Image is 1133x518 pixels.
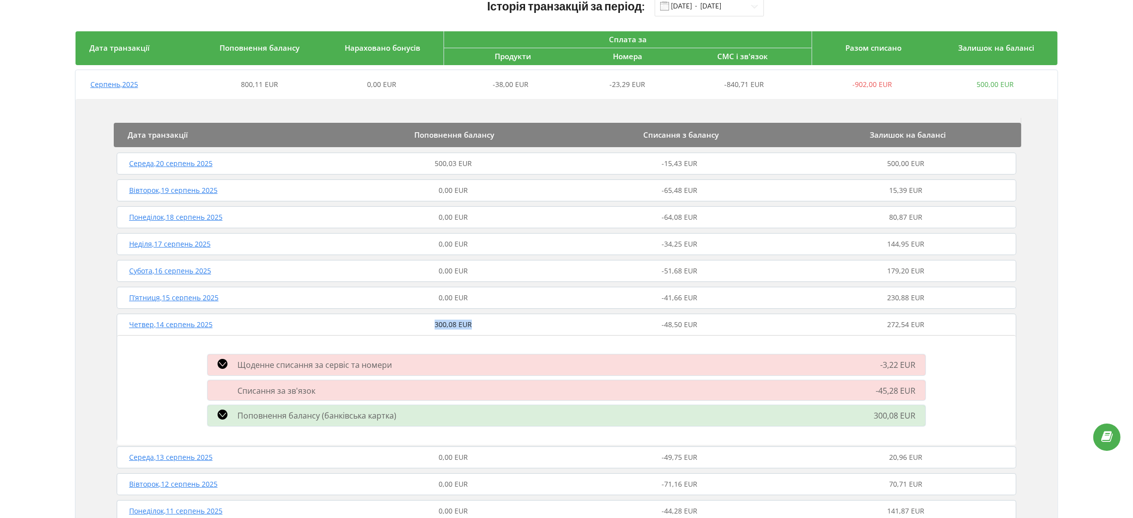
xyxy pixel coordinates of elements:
[870,130,946,140] span: Залишок на балансі
[439,452,468,462] span: 0,00 EUR
[237,410,396,421] span: Поповнення балансу (банківська картка)
[724,80,764,89] span: -840,71 EUR
[958,43,1034,53] span: Залишок на балансі
[887,159,924,168] span: 500,00 EUR
[129,212,223,222] span: Понеділок , 18 серпень 2025
[129,185,218,195] span: Вівторок , 19 серпень 2025
[662,159,697,168] span: -15,43 EUR
[874,410,915,421] span: 300,08 EUR
[887,293,924,302] span: 230,88 EUR
[662,293,697,302] span: -41,66 EUR
[237,359,392,370] span: Щоденне списання за сервіс та номери
[662,320,697,329] span: -48,50 EUR
[129,266,211,275] span: Субота , 16 серпень 2025
[367,80,396,89] span: 0,00 EUR
[977,80,1014,89] span: 500,00 EUR
[129,293,219,302] span: П’ятниця , 15 серпень 2025
[845,43,902,53] span: Разом списано
[439,239,468,249] span: 0,00 EUR
[887,266,924,275] span: 179,20 EUR
[852,80,892,89] span: -902,00 EUR
[662,479,697,489] span: -71,16 EUR
[887,506,924,516] span: 141,87 EUR
[237,385,315,396] span: Списання за зв'язок
[89,43,150,53] span: Дата транзакції
[129,479,218,489] span: Вівторок , 12 серпень 2025
[128,130,188,140] span: Дата транзакції
[876,385,915,396] span: -45,28 EUR
[493,80,529,89] span: -38,00 EUR
[495,51,531,61] span: Продукти
[345,43,420,53] span: Нараховано бонусів
[439,212,468,222] span: 0,00 EUR
[609,34,647,44] span: Сплата за
[889,452,922,462] span: 20,96 EUR
[439,266,468,275] span: 0,00 EUR
[889,479,922,489] span: 70,71 EUR
[889,212,922,222] span: 80,87 EUR
[439,185,468,195] span: 0,00 EUR
[643,130,719,140] span: Списання з балансу
[129,506,223,516] span: Понеділок , 11 серпень 2025
[439,293,468,302] span: 0,00 EUR
[613,51,643,61] span: Номера
[662,266,697,275] span: -51,68 EUR
[435,159,472,168] span: 500,03 EUR
[662,506,697,516] span: -44,28 EUR
[439,479,468,489] span: 0,00 EUR
[887,320,924,329] span: 272,54 EUR
[129,159,213,168] span: Середа , 20 серпень 2025
[889,185,922,195] span: 15,39 EUR
[439,506,468,516] span: 0,00 EUR
[662,452,697,462] span: -49,75 EUR
[90,80,138,89] span: Серпень , 2025
[609,80,645,89] span: -23,29 EUR
[887,239,924,249] span: 144,95 EUR
[435,320,472,329] span: 300,08 EUR
[220,43,300,53] span: Поповнення балансу
[129,239,211,249] span: Неділя , 17 серпень 2025
[129,452,213,462] span: Середа , 13 серпень 2025
[414,130,494,140] span: Поповнення балансу
[880,359,915,370] span: -3,22 EUR
[241,80,278,89] span: 800,11 EUR
[129,320,213,329] span: Четвер , 14 серпень 2025
[662,212,697,222] span: -64,08 EUR
[662,185,697,195] span: -65,48 EUR
[662,239,697,249] span: -34,25 EUR
[717,51,768,61] span: СМС і зв'язок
